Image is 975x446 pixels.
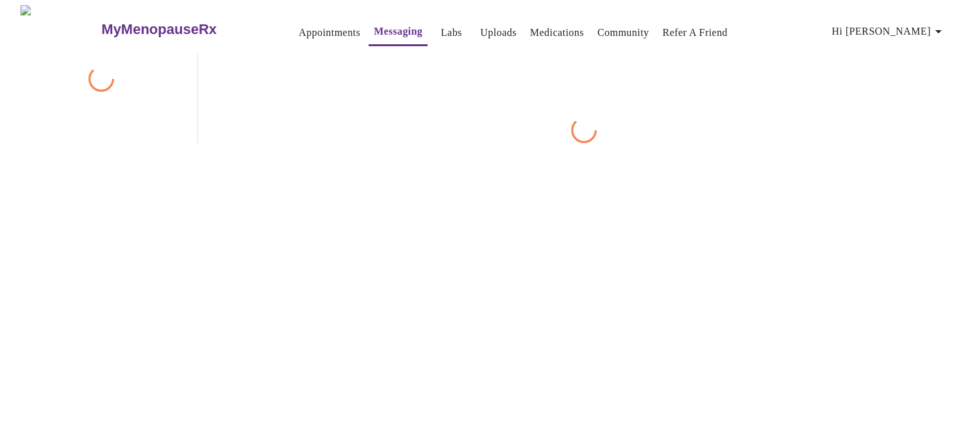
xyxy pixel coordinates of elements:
[441,24,462,42] a: Labs
[100,7,268,52] a: MyMenopauseRx
[592,20,654,46] button: Community
[21,5,100,53] img: MyMenopauseRx Logo
[832,22,946,40] span: Hi [PERSON_NAME]
[525,20,589,46] button: Medications
[530,24,584,42] a: Medications
[431,20,472,46] button: Labs
[374,22,422,40] a: Messaging
[475,20,522,46] button: Uploads
[299,24,360,42] a: Appointments
[369,19,428,46] button: Messaging
[294,20,365,46] button: Appointments
[480,24,517,42] a: Uploads
[663,24,728,42] a: Refer a Friend
[827,19,951,44] button: Hi [PERSON_NAME]
[597,24,649,42] a: Community
[658,20,733,46] button: Refer a Friend
[101,21,217,38] h3: MyMenopauseRx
